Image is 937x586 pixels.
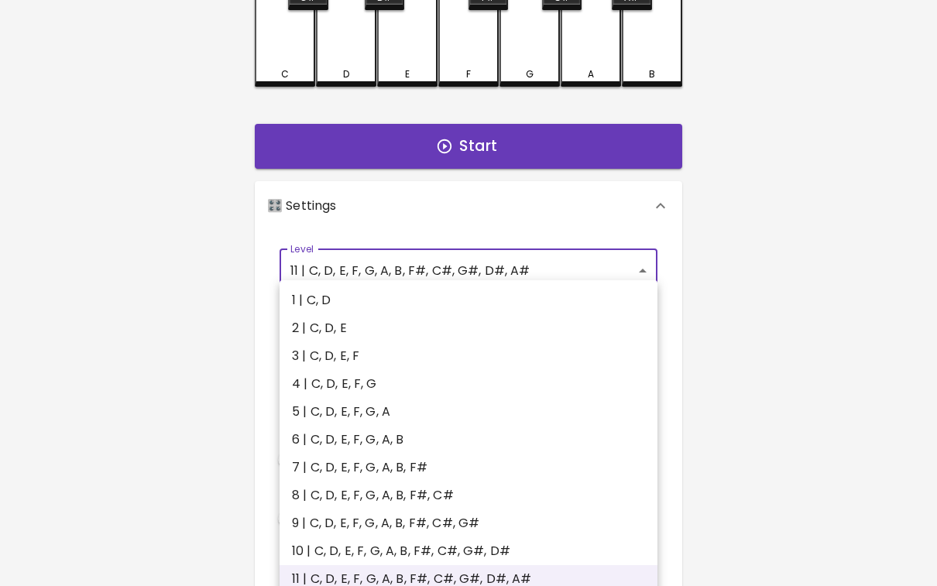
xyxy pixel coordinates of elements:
[280,426,657,454] li: 6 | C, D, E, F, G, A, B
[280,370,657,398] li: 4 | C, D, E, F, G
[280,537,657,565] li: 10 | C, D, E, F, G, A, B, F#, C#, G#, D#
[280,481,657,509] li: 8 | C, D, E, F, G, A, B, F#, C#
[280,286,657,314] li: 1 | C, D
[280,342,657,370] li: 3 | C, D, E, F
[280,509,657,537] li: 9 | C, D, E, F, G, A, B, F#, C#, G#
[280,314,657,342] li: 2 | C, D, E
[280,454,657,481] li: 7 | C, D, E, F, G, A, B, F#
[280,398,657,426] li: 5 | C, D, E, F, G, A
